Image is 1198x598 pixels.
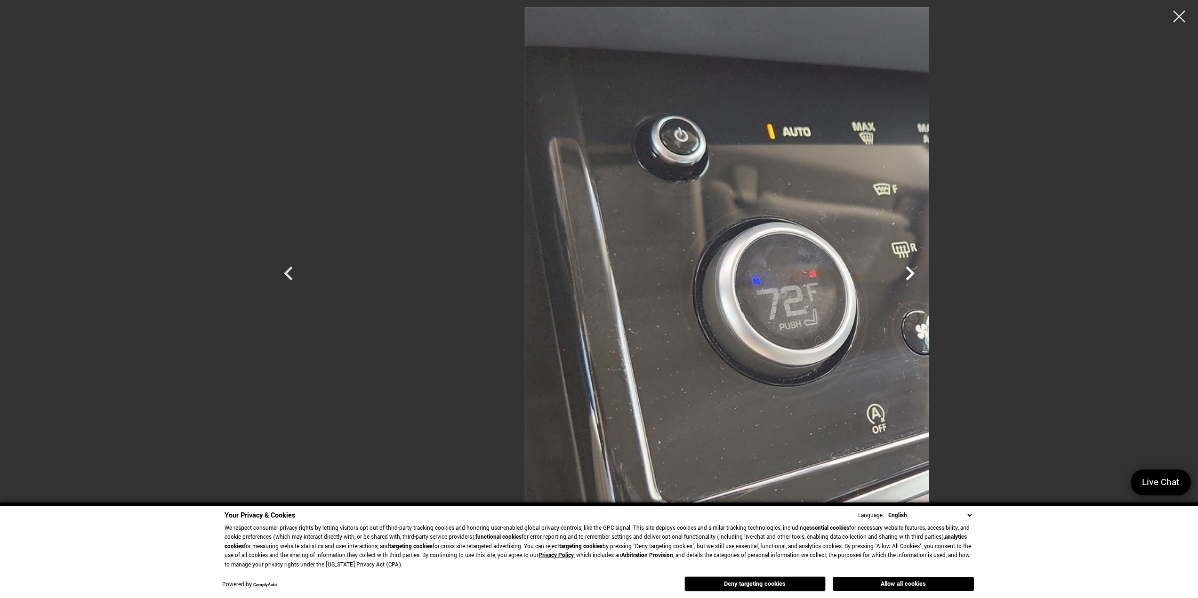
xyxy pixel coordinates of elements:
div: Language: [858,512,884,518]
a: ComplyAuto [253,582,277,588]
select: Language Select [886,510,974,520]
span: Live Chat [1137,476,1184,489]
strong: targeting cookies [559,542,603,550]
button: Deny targeting cookies [684,576,826,591]
strong: analytics cookies [225,533,967,550]
strong: targeting cookies [389,542,433,550]
a: Privacy Policy [539,551,574,559]
strong: essential cookies [806,524,849,532]
span: Your Privacy & Cookies [225,510,295,520]
a: Live Chat [1131,470,1191,495]
strong: functional cookies [475,533,522,541]
div: Next [896,255,924,297]
p: We respect consumer privacy rights by letting visitors opt out of third-party tracking cookies an... [225,524,974,570]
strong: Arbitration Provision [621,551,673,559]
div: Previous [274,255,303,297]
button: Allow all cookies [833,577,974,591]
div: Powered by [222,582,277,588]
